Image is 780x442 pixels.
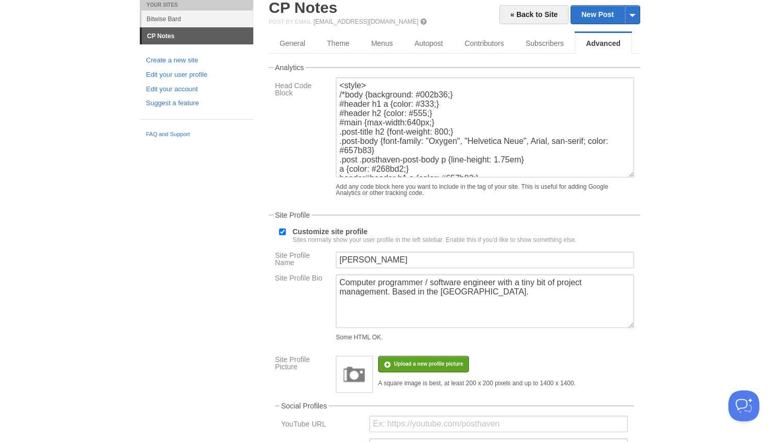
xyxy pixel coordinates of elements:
a: Theme [316,33,361,54]
label: Site Profile Bio [275,274,330,284]
legend: Site Profile [273,211,312,219]
label: Customize site profile [293,228,577,243]
a: Subscribers [515,33,575,54]
a: [EMAIL_ADDRESS][DOMAIN_NAME] [314,18,418,25]
a: Menus [360,33,403,54]
a: Suggest a feature [146,98,247,109]
img: image.png [339,359,370,390]
span: Post by Email [269,19,312,25]
a: FAQ and Support [146,130,247,139]
a: Contributors [454,33,515,54]
a: Edit your account [146,84,247,95]
a: « Back to Site [499,5,568,24]
div: Some HTML OK. [336,334,634,340]
label: Site Profile Picture [275,356,330,373]
iframe: Help Scout Beacon - Open [728,390,759,421]
textarea: Software maintainer, <a href="[URL][DOMAIN_NAME]">project manager</a>, and currently Principal So... [336,274,634,328]
a: General [269,33,316,54]
a: Create a new site [146,55,247,66]
a: Bitwise Bard [141,10,253,27]
div: A square image is best, at least 200 x 200 pixels and up to 1400 x 1400. [378,380,576,386]
label: Head Code Block [275,82,330,99]
a: Edit your user profile [146,70,247,80]
div: Sites normally show your user profile in the left sidebar. Enable this if you'd like to show some... [293,237,577,243]
span: Upload a new profile picture [394,361,463,367]
div: Add any code block here you want to include in the tag of your site. This is useful for adding Go... [336,184,634,196]
legend: Analytics [273,64,305,71]
label: Site Profile Name [275,252,330,269]
label: YouTube URL [281,420,363,430]
a: Advanced [575,33,632,54]
a: CP Notes [142,28,253,44]
textarea: <style> /*body {background: #002b36;} #header h1 a {color: #333;} #header h2 {color: #555;} #main... [336,77,634,177]
a: New Post [571,6,640,24]
input: Ex: https://youtube.com/posthaven [369,416,628,432]
a: Autopost [403,33,453,54]
legend: Social Profiles [280,402,329,410]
